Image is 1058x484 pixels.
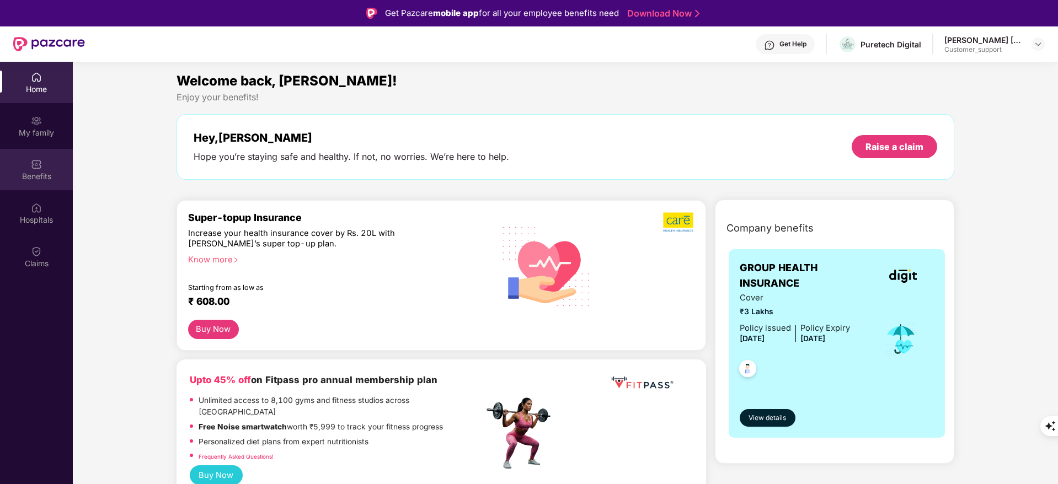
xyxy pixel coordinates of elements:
[779,40,806,49] div: Get Help
[663,212,694,233] img: b5dec4f62d2307b9de63beb79f102df3.png
[31,159,42,170] img: svg+xml;base64,PHN2ZyBpZD0iQmVuZWZpdHMiIHhtbG5zPSJodHRwOi8vd3d3LnczLm9yZy8yMDAwL3N2ZyIgd2lkdGg9Ij...
[865,141,923,153] div: Raise a claim
[177,73,397,89] span: Welcome back, [PERSON_NAME]!
[1034,40,1043,49] img: svg+xml;base64,PHN2ZyBpZD0iRHJvcGRvd24tMzJ4MzIiIHhtbG5zPSJodHRwOi8vd3d3LnczLm9yZy8yMDAwL3N2ZyIgd2...
[190,374,251,385] b: Upto 45% off
[199,395,483,418] p: Unlimited access to 8,100 gyms and fitness studios across [GEOGRAPHIC_DATA]
[494,212,599,319] img: svg+xml;base64,PHN2ZyB4bWxucz0iaHR0cDovL3d3dy53My5vcmcvMjAwMC9zdmciIHhtbG5zOnhsaW5rPSJodHRwOi8vd3...
[483,395,560,472] img: fpp.png
[13,37,85,51] img: New Pazcare Logo
[199,436,368,448] p: Personalized diet plans from expert nutritionists
[199,422,287,431] strong: Free Noise smartwatch
[194,131,509,144] div: Hey, [PERSON_NAME]
[366,8,377,19] img: Logo
[188,283,437,291] div: Starting from as low as
[433,8,479,18] strong: mobile app
[188,228,436,250] div: Increase your health insurance cover by Rs. 20L with [PERSON_NAME]’s super top-up plan.
[194,151,509,163] div: Hope you’re staying safe and healthy. If not, no worries. We’re here to help.
[800,322,850,335] div: Policy Expiry
[199,421,443,433] p: worth ₹5,999 to track your fitness progress
[740,292,850,304] span: Cover
[31,72,42,83] img: svg+xml;base64,PHN2ZyBpZD0iSG9tZSIgeG1sbnM9Imh0dHA6Ly93d3cudzMub3JnLzIwMDAvc3ZnIiB3aWR0aD0iMjAiIG...
[740,306,850,318] span: ₹3 Lakhs
[199,453,274,460] a: Frequently Asked Questions!
[188,295,473,309] div: ₹ 608.00
[188,320,239,339] button: Buy Now
[840,36,856,52] img: Puretech%20Logo%20Dark%20-Vertical.png
[190,374,437,385] b: on Fitpass pro annual membership plan
[177,92,955,103] div: Enjoy your benefits!
[627,8,696,19] a: Download Now
[740,409,795,427] button: View details
[740,260,872,292] span: GROUP HEALTH INSURANCE
[734,357,761,384] img: svg+xml;base64,PHN2ZyB4bWxucz0iaHR0cDovL3d3dy53My5vcmcvMjAwMC9zdmciIHdpZHRoPSI0OC45NDMiIGhlaWdodD...
[944,35,1022,45] div: [PERSON_NAME] [PERSON_NAME]
[740,334,765,343] span: [DATE]
[800,334,825,343] span: [DATE]
[889,269,917,283] img: insurerLogo
[31,115,42,126] img: svg+xml;base64,PHN2ZyB3aWR0aD0iMjAiIGhlaWdodD0iMjAiIHZpZXdCb3g9IjAgMCAyMCAyMCIgZmlsbD0ibm9uZSIgeG...
[764,40,775,51] img: svg+xml;base64,PHN2ZyBpZD0iSGVscC0zMngzMiIgeG1sbnM9Imh0dHA6Ly93d3cudzMub3JnLzIwMDAvc3ZnIiB3aWR0aD...
[944,45,1022,54] div: Customer_support
[31,202,42,213] img: svg+xml;base64,PHN2ZyBpZD0iSG9zcGl0YWxzIiB4bWxucz0iaHR0cDovL3d3dy53My5vcmcvMjAwMC9zdmciIHdpZHRoPS...
[740,322,791,335] div: Policy issued
[749,413,786,423] span: View details
[31,246,42,257] img: svg+xml;base64,PHN2ZyBpZD0iQ2xhaW0iIHhtbG5zPSJodHRwOi8vd3d3LnczLm9yZy8yMDAwL3N2ZyIgd2lkdGg9IjIwIi...
[188,255,477,262] div: Know more
[861,39,921,50] div: Puretech Digital
[726,221,814,236] span: Company benefits
[188,212,484,223] div: Super-topup Insurance
[883,321,919,357] img: icon
[233,257,239,263] span: right
[609,373,675,393] img: fppp.png
[695,8,699,19] img: Stroke
[385,7,619,20] div: Get Pazcare for all your employee benefits need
